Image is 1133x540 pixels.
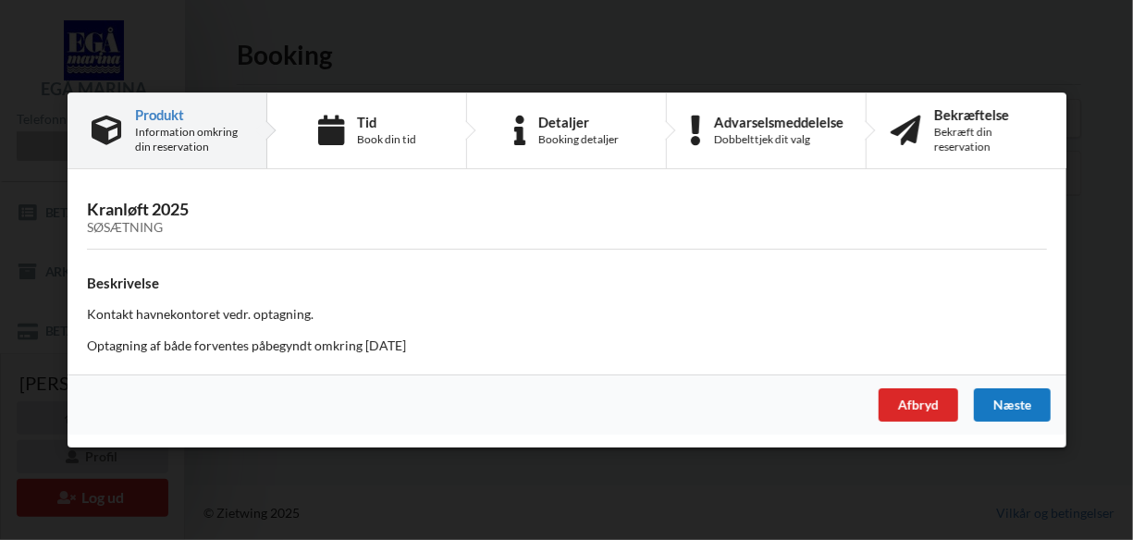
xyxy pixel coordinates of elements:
p: Optagning af både forventes påbegyndt omkring [DATE] [87,337,1047,355]
p: Kontakt havnekontoret vedr. optagning. [87,305,1047,324]
div: Tid [356,115,415,129]
div: Bekræftelse [934,107,1042,122]
div: Søsætning [87,220,1047,236]
div: Bekræft din reservation [934,125,1042,154]
h3: Kranløft 2025 [87,199,1047,236]
div: Advarselsmeddelelse [713,115,843,129]
h4: Beskrivelse [87,275,1047,292]
div: Næste [973,388,1050,422]
div: Afbryd [878,388,957,422]
div: Booking detaljer [538,132,619,147]
div: Detaljer [538,115,619,129]
div: Dobbelttjek dit valg [713,132,843,147]
div: Information omkring din reservation [135,125,242,154]
div: Produkt [135,107,242,122]
div: Book din tid [356,132,415,147]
